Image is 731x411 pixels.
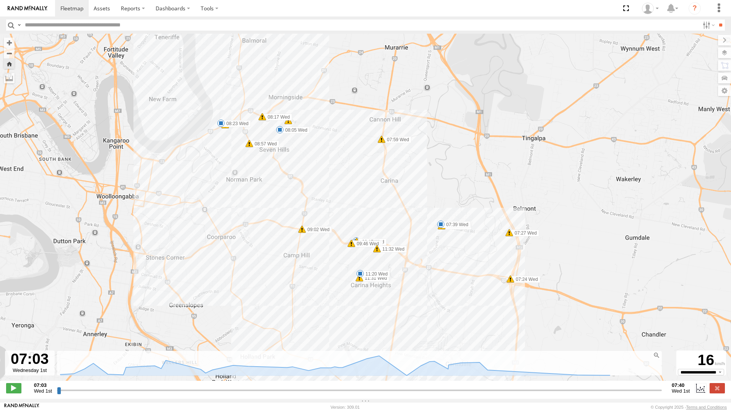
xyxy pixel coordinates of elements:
[302,226,332,233] label: 09:02 Wed
[6,383,21,393] label: Play/Stop
[4,48,15,59] button: Zoom out
[382,136,411,143] label: 07:59 Wed
[4,59,15,69] button: Zoom Home
[4,73,15,83] label: Measure
[359,275,389,282] label: 11:31 Wed
[262,114,292,121] label: 08:17 Wed
[672,382,690,388] strong: 07:40
[686,405,727,409] a: Terms and Conditions
[353,237,360,245] div: 5
[689,2,701,15] i: ?
[221,120,251,127] label: 08:23 Wed
[34,382,52,388] strong: 07:03
[331,405,360,409] div: Version: 309.01
[351,240,381,247] label: 09:46 Wed
[8,6,47,11] img: rand-logo.svg
[700,20,716,31] label: Search Filter Options
[509,230,539,236] label: 07:27 Wed
[710,383,725,393] label: Close
[284,117,292,124] div: 5
[249,140,279,147] label: 08:57 Wed
[639,3,661,14] div: Marco DiBenedetto
[34,388,52,394] span: Wed 1st Oct 2025
[16,20,22,31] label: Search Query
[4,38,15,48] button: Zoom in
[280,127,310,134] label: 08:05 Wed
[4,403,39,411] a: Visit our Website
[510,276,540,283] label: 07:24 Wed
[360,271,390,277] label: 11:20 Wed
[718,85,731,96] label: Map Settings
[377,246,407,253] label: 11:32 Wed
[677,352,725,369] div: 16
[672,388,690,394] span: Wed 1st Oct 2025
[441,221,471,228] label: 07:39 Wed
[651,405,727,409] div: © Copyright 2025 -
[357,238,387,245] label: 09:17 Wed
